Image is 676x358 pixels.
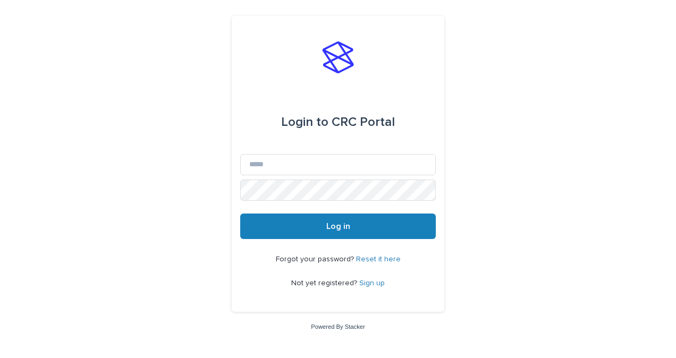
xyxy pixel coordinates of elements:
[281,116,328,129] span: Login to
[240,214,436,239] button: Log in
[359,279,385,287] a: Sign up
[326,222,350,231] span: Log in
[276,255,356,263] span: Forgot your password?
[356,255,401,263] a: Reset it here
[322,41,354,73] img: stacker-logo-s-only.png
[311,323,365,330] a: Powered By Stacker
[291,279,359,287] span: Not yet registered?
[281,107,395,137] div: CRC Portal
